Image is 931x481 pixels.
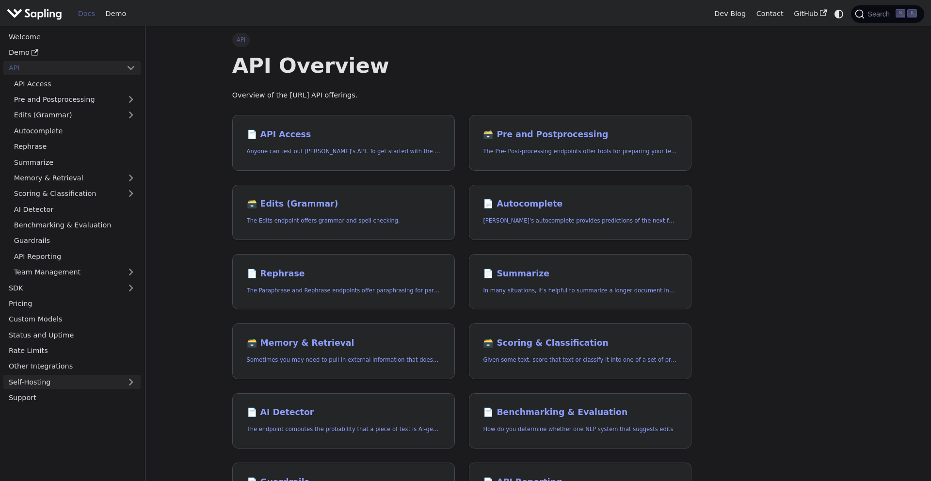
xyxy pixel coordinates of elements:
p: In many situations, it's helpful to summarize a longer document into a shorter, more easily diges... [483,286,676,295]
a: Rephrase [9,140,141,154]
h1: API Overview [232,52,691,79]
a: Rate Limits [3,344,141,358]
a: API Access [9,77,141,91]
p: Overview of the [URL] API offerings. [232,90,691,101]
a: Custom Models [3,312,141,326]
p: The Edits endpoint offers grammar and spell checking. [247,216,440,225]
a: 📄️ RephraseThe Paraphrase and Rephrase endpoints offer paraphrasing for particular styles. [232,254,455,310]
a: Team Management [9,265,141,279]
p: The endpoint computes the probability that a piece of text is AI-generated, [247,425,440,434]
span: API [232,33,250,47]
a: 🗃️ Memory & RetrievalSometimes you may need to pull in external information that doesn't fit in t... [232,323,455,379]
h2: Benchmarking & Evaluation [483,407,676,418]
h2: Pre and Postprocessing [483,129,676,140]
p: Given some text, score that text or classify it into one of a set of pre-specified categories. [483,355,676,365]
a: Welcome [3,30,141,44]
h2: Memory & Retrieval [247,338,440,349]
kbd: K [907,9,917,18]
a: Benchmarking & Evaluation [9,218,141,232]
button: Search (Command+K) [851,5,924,23]
h2: AI Detector [247,407,440,418]
a: 📄️ API AccessAnyone can test out [PERSON_NAME]'s API. To get started with the API, simply: [232,115,455,171]
a: 📄️ Autocomplete[PERSON_NAME]'s autocomplete provides predictions of the next few characters or words [469,185,691,240]
a: 🗃️ Scoring & ClassificationGiven some text, score that text or classify it into one of a set of p... [469,323,691,379]
h2: Summarize [483,269,676,279]
a: Sapling.ai [7,7,65,21]
a: API [3,61,121,75]
a: Dev Blog [709,6,751,21]
a: Demo [3,46,141,60]
a: 📄️ AI DetectorThe endpoint computes the probability that a piece of text is AI-generated, [232,393,455,449]
a: GitHub [788,6,832,21]
a: Docs [73,6,100,21]
kbd: ⌘ [896,9,905,18]
a: 📄️ SummarizeIn many situations, it's helpful to summarize a longer document into a shorter, more ... [469,254,691,310]
a: Pricing [3,297,141,311]
a: SDK [3,281,121,295]
a: API Reporting [9,249,141,263]
button: Switch between dark and light mode (currently system mode) [832,7,846,21]
a: 🗃️ Edits (Grammar)The Edits endpoint offers grammar and spell checking. [232,185,455,240]
p: The Paraphrase and Rephrase endpoints offer paraphrasing for particular styles. [247,286,440,295]
a: Demo [100,6,131,21]
nav: Breadcrumbs [232,33,691,47]
p: Sapling's autocomplete provides predictions of the next few characters or words [483,216,676,225]
a: AI Detector [9,202,141,216]
button: Collapse sidebar category 'API' [121,61,141,75]
a: Autocomplete [9,124,141,138]
a: Status and Uptime [3,328,141,342]
a: Contact [751,6,789,21]
a: Summarize [9,155,141,169]
p: Sometimes you may need to pull in external information that doesn't fit in the context size of an... [247,355,440,365]
h2: API Access [247,129,440,140]
a: Edits (Grammar) [9,108,141,122]
h2: Rephrase [247,269,440,279]
a: 🗃️ Pre and PostprocessingThe Pre- Post-processing endpoints offer tools for preparing your text d... [469,115,691,171]
h2: Autocomplete [483,199,676,209]
a: Support [3,391,141,405]
a: Other Integrations [3,359,141,373]
a: Scoring & Classification [9,187,141,201]
h2: Scoring & Classification [483,338,676,349]
a: Guardrails [9,234,141,248]
p: How do you determine whether one NLP system that suggests edits [483,425,676,434]
p: Anyone can test out Sapling's API. To get started with the API, simply: [247,147,440,156]
a: 📄️ Benchmarking & EvaluationHow do you determine whether one NLP system that suggests edits [469,393,691,449]
button: Expand sidebar category 'SDK' [121,281,141,295]
a: Memory & Retrieval [9,171,141,185]
p: The Pre- Post-processing endpoints offer tools for preparing your text data for ingestation as we... [483,147,676,156]
h2: Edits (Grammar) [247,199,440,209]
a: Self-Hosting [3,375,141,389]
a: Pre and Postprocessing [9,93,141,107]
span: Search [865,10,896,18]
img: Sapling.ai [7,7,62,21]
